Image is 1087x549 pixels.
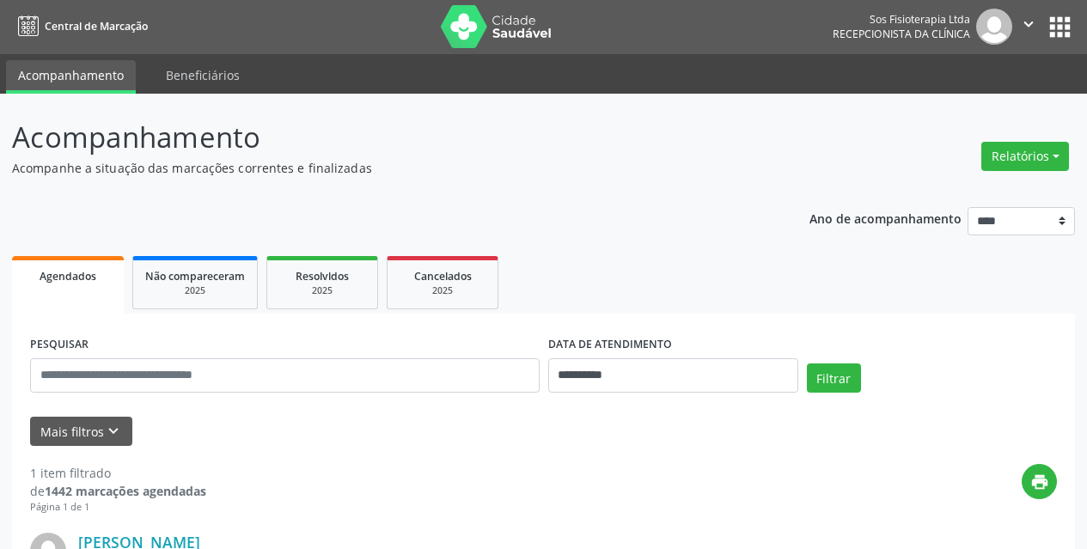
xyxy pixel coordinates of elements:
img: img [976,9,1012,45]
span: Central de Marcação [45,19,148,34]
div: de [30,482,206,500]
div: 2025 [279,284,365,297]
span: Cancelados [414,269,472,284]
span: Não compareceram [145,269,245,284]
span: Recepcionista da clínica [833,27,970,41]
a: Beneficiários [154,60,252,90]
button: Relatórios [981,142,1069,171]
a: Central de Marcação [12,12,148,40]
div: 1 item filtrado [30,464,206,482]
p: Acompanhamento [12,116,756,159]
div: Página 1 de 1 [30,500,206,515]
strong: 1442 marcações agendadas [45,483,206,499]
p: Ano de acompanhamento [809,207,962,229]
span: Agendados [40,269,96,284]
a: Acompanhamento [6,60,136,94]
span: Resolvidos [296,269,349,284]
label: PESQUISAR [30,332,89,358]
button: print [1022,464,1057,499]
button: Filtrar [807,363,861,393]
div: 2025 [145,284,245,297]
i: keyboard_arrow_down [104,422,123,441]
div: Sos Fisioterapia Ltda [833,12,970,27]
button: Mais filtroskeyboard_arrow_down [30,417,132,447]
button: apps [1045,12,1075,42]
button:  [1012,9,1045,45]
div: 2025 [400,284,485,297]
i: print [1030,473,1049,491]
p: Acompanhe a situação das marcações correntes e finalizadas [12,159,756,177]
i:  [1019,15,1038,34]
label: DATA DE ATENDIMENTO [548,332,672,358]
